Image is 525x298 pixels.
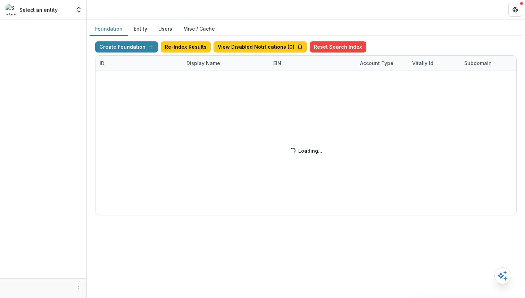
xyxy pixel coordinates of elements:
[90,22,128,36] button: Foundation
[74,3,84,17] button: Open entity switcher
[128,22,153,36] button: Entity
[74,284,82,292] button: More
[508,3,522,17] button: Get Help
[494,267,511,284] button: Open AI Assistant
[153,22,178,36] button: Users
[6,4,17,15] img: Select an entity
[19,6,58,14] p: Select an entity
[178,22,220,36] button: Misc / Cache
